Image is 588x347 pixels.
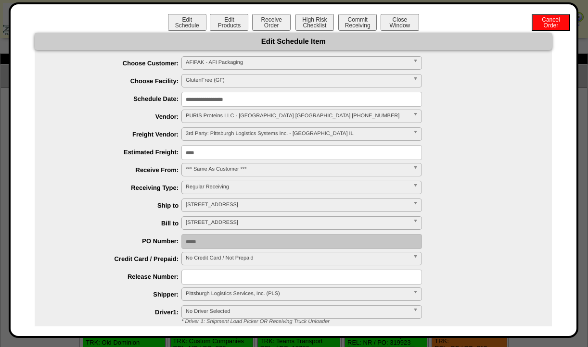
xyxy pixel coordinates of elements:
span: [STREET_ADDRESS] [186,217,409,228]
label: Receive From: [54,166,181,173]
label: Release Number: [54,273,181,280]
label: Schedule Date: [54,95,181,102]
label: Driver1: [54,309,181,316]
label: Shipper: [54,291,181,298]
button: CommitReceiving [338,14,377,31]
a: CloseWindow [380,22,420,29]
span: Pittsburgh Logistics Services, Inc. (PLS) [186,288,409,299]
div: Edit Schedule Item [35,33,552,50]
span: AFIPAK - AFI Packaging [186,57,409,68]
label: Bill to [54,220,181,227]
label: Credit Card / Prepaid: [54,255,181,262]
span: [STREET_ADDRESS] [186,199,409,211]
span: Regular Receiving [186,181,409,193]
button: CancelOrder [532,14,570,31]
button: CloseWindow [381,14,419,31]
span: No Credit Card / Not Prepaid [186,252,409,264]
button: EditSchedule [168,14,206,31]
label: Choose Customer: [54,60,181,67]
button: EditProducts [210,14,248,31]
button: ReceiveOrder [252,14,291,31]
span: GlutenFree (GF) [186,74,409,86]
label: Choose Facility: [54,77,181,85]
div: * Driver 1: Shipment Load Picker OR Receiving Truck Unloader [174,319,552,324]
label: Estimated Freight: [54,149,181,156]
label: Freight Vendor: [54,131,181,138]
label: Receiving Type: [54,184,181,191]
label: PO Number: [54,237,181,245]
label: Ship to [54,202,181,209]
a: High RiskChecklist [294,22,336,29]
span: PURIS Proteins LLC - [GEOGRAPHIC_DATA] [GEOGRAPHIC_DATA] [PHONE_NUMBER] [186,110,409,122]
span: No Driver Selected [186,306,409,317]
span: 3rd Party: Pittsburgh Logistics Systems Inc. - [GEOGRAPHIC_DATA] IL [186,128,409,139]
button: High RiskChecklist [295,14,334,31]
label: Vendor: [54,113,181,120]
